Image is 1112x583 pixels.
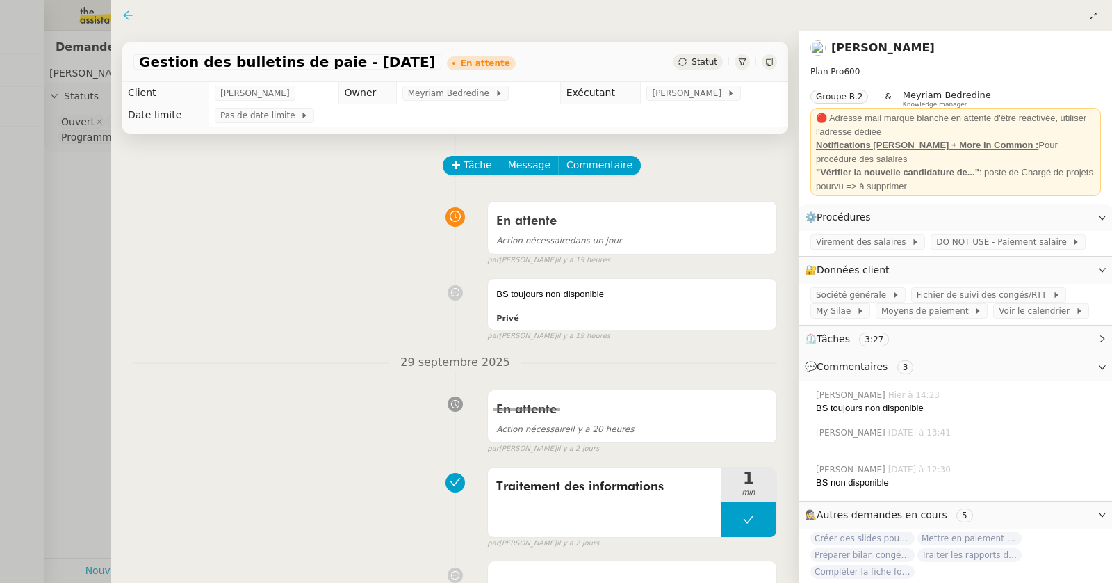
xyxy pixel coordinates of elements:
[885,90,891,108] span: &
[508,157,550,173] span: Message
[805,509,979,520] span: 🕵️
[496,477,712,497] span: Traitement des informations
[810,548,915,562] span: Préparer bilan congés équipe
[461,59,510,67] div: En attente
[844,67,860,77] span: 600
[560,82,641,104] td: Exécutant
[557,538,599,550] span: il y a 2 jours
[557,330,610,342] span: il y a 19 heures
[443,156,500,175] button: Tâche
[692,57,717,67] span: Statut
[566,157,632,173] span: Commentaire
[816,463,888,476] span: [PERSON_NAME]
[408,86,495,100] span: Meyriam Bedredine
[389,353,521,372] span: 29 septembre 2025
[831,41,935,54] a: [PERSON_NAME]
[817,509,947,520] span: Autres demandes en cours
[816,111,1095,138] div: 🔴 Adresse mail marque blanche en attente d'être réactivée, utiliser l'adresse dédiée
[496,236,622,246] span: dans un jour
[799,353,1112,381] div: 💬Commentaires 3
[810,532,915,545] span: Créer des slides pour la stratégie DC
[903,90,991,108] app-user-label: Knowledge manager
[917,288,1052,302] span: Fichier de suivi des congés/RTT
[816,304,856,318] span: My Silae
[799,502,1112,529] div: 🕵️Autres demandes en cours 5
[557,255,610,266] span: il y a 19 heures
[816,140,1038,150] u: Notifications [PERSON_NAME] + More in Common :
[487,443,499,455] span: par
[817,264,890,275] span: Données client
[888,426,954,439] span: [DATE] à 13:41
[496,424,634,434] span: il y a 20 heures
[122,104,208,127] td: Date limite
[816,426,888,439] span: [PERSON_NAME]
[888,463,954,476] span: [DATE] à 12:30
[805,262,895,278] span: 🔐
[805,209,877,225] span: ⚙️
[464,157,492,173] span: Tâche
[816,401,1101,415] div: BS toujours non disponible
[487,538,599,550] small: [PERSON_NAME]
[881,304,974,318] span: Moyens de paiement
[816,476,1101,490] div: BS non disponible
[999,304,1074,318] span: Voir le calendrier
[817,211,871,223] span: Procédures
[805,333,901,344] span: ⏲️
[936,235,1072,249] span: DO NOT USE - Paiement salaire
[917,532,1022,545] span: Mettre en paiement deux factures
[557,443,599,455] span: il y a 2 jours
[799,257,1112,284] div: 🔐Données client
[652,86,726,100] span: [PERSON_NAME]
[496,215,557,227] span: En attente
[816,166,1095,193] div: : poste de Chargé de projets pourvu => à supprimer
[810,90,868,104] nz-tag: Groupe B.2
[888,389,942,401] span: Hier à 14:23
[816,389,888,401] span: [PERSON_NAME]
[496,424,570,434] span: Action nécessaire
[338,82,396,104] td: Owner
[500,156,559,175] button: Message
[220,109,300,122] span: Pas de date limite
[917,548,1022,562] span: Traiter les rapports de dépenses
[816,288,892,302] span: Société générale
[903,101,967,109] span: Knowledge manager
[799,204,1112,231] div: ⚙️Procédures
[220,86,290,100] span: [PERSON_NAME]
[799,326,1112,353] div: ⏲️Tâches 3:27
[903,90,991,100] span: Meyriam Bedredine
[487,255,499,266] span: par
[810,40,826,56] img: users%2FrxcTinYCQST3nt3eRyMgQ024e422%2Favatar%2Fa0327058c7192f72952294e6843542370f7921c3.jpg
[816,235,911,249] span: Virement des salaires
[859,333,889,346] nz-tag: 3:27
[122,82,208,104] td: Client
[810,67,844,77] span: Plan Pro
[816,138,1095,166] div: Pour procédure des salaires
[558,156,641,175] button: Commentaire
[487,255,610,266] small: [PERSON_NAME]
[496,287,768,301] div: BS toujours non disponible
[816,167,979,177] strong: "Vérifier la nouvelle candidature de..."
[496,404,557,416] span: En attente
[897,360,914,374] nz-tag: 3
[817,333,850,344] span: Tâches
[721,487,776,499] span: min
[805,361,919,372] span: 💬
[956,509,973,522] nz-tag: 5
[817,361,888,372] span: Commentaires
[487,538,499,550] span: par
[721,470,776,487] span: 1
[487,330,610,342] small: [PERSON_NAME]
[487,330,499,342] span: par
[496,236,570,246] span: Action nécessaire
[487,443,599,455] small: [PERSON_NAME]
[810,565,915,579] span: Compléter la fiche fournisseur
[139,55,436,69] span: Gestion des bulletins de paie - [DATE]
[496,314,518,323] b: Privé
